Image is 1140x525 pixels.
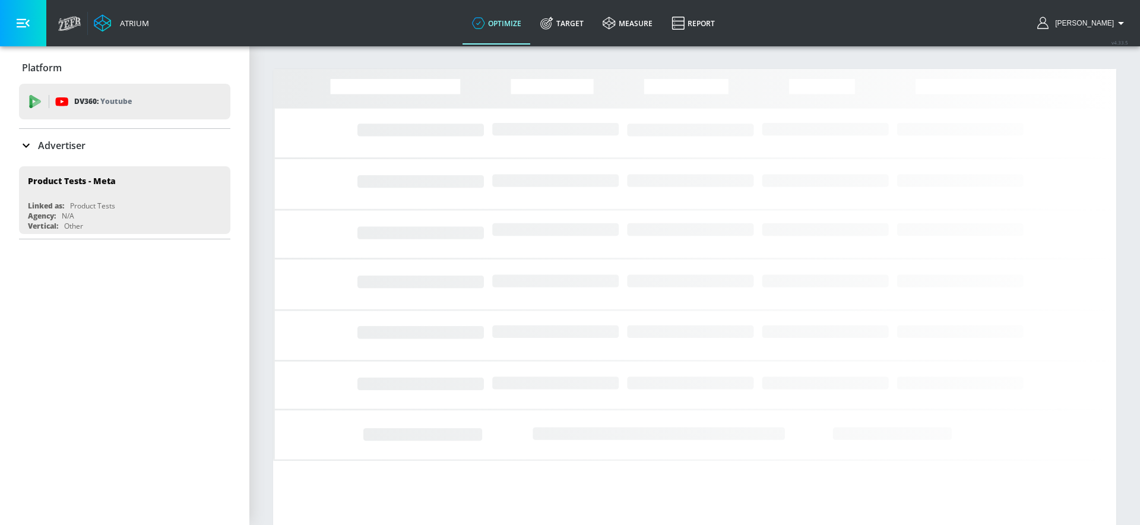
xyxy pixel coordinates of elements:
span: login as: anthony.rios@zefr.com [1050,19,1114,27]
a: measure [593,2,662,45]
div: Atrium [115,18,149,29]
div: Other [64,221,83,231]
div: Platform [19,51,230,84]
p: Advertiser [38,139,85,152]
div: Agency: [28,211,56,221]
div: N/A [62,211,74,221]
p: Youtube [100,95,132,107]
a: Report [662,2,724,45]
div: DV360: Youtube [19,84,230,119]
div: Product Tests - MetaLinked as:Product TestsAgency:N/AVertical:Other [19,166,230,234]
p: Platform [22,61,62,74]
a: Target [531,2,593,45]
div: Linked as: [28,201,64,211]
a: optimize [463,2,531,45]
div: Advertiser [19,129,230,162]
button: [PERSON_NAME] [1037,16,1128,30]
div: Vertical: [28,221,58,231]
span: v 4.33.5 [1111,39,1128,46]
div: Product Tests [70,201,115,211]
p: DV360: [74,95,132,108]
a: Atrium [94,14,149,32]
div: Product Tests - Meta [28,175,116,186]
